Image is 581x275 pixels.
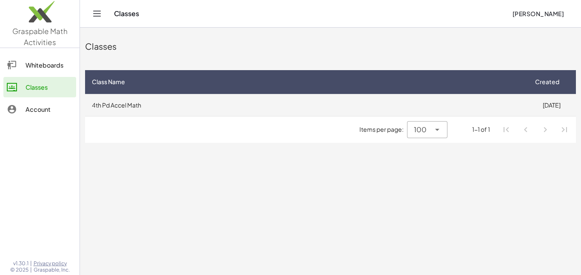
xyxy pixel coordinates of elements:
[527,94,576,116] td: [DATE]
[472,125,490,134] div: 1-1 of 1
[13,260,28,267] span: v1.30.1
[3,55,76,75] a: Whiteboards
[30,260,32,267] span: |
[497,120,574,139] nav: Pagination Navigation
[10,266,28,273] span: © 2025
[359,125,407,134] span: Items per page:
[85,94,527,116] td: 4th Pd Accel Math
[12,26,68,47] span: Graspable Math Activities
[26,104,73,114] div: Account
[85,40,576,52] div: Classes
[512,10,564,17] span: [PERSON_NAME]
[26,82,73,92] div: Classes
[26,60,73,70] div: Whiteboards
[414,125,427,135] span: 100
[3,99,76,119] a: Account
[92,77,125,86] span: Class Name
[34,266,70,273] span: Graspable, Inc.
[34,260,70,267] a: Privacy policy
[90,7,104,20] button: Toggle navigation
[30,266,32,273] span: |
[535,77,559,86] span: Created
[505,6,571,21] button: [PERSON_NAME]
[3,77,76,97] a: Classes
